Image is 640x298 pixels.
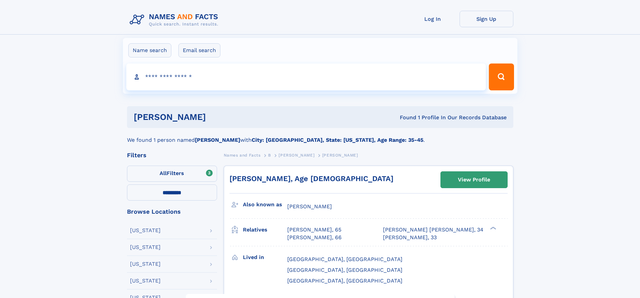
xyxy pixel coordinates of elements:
h1: [PERSON_NAME] [134,113,303,121]
button: Search Button [489,63,514,90]
label: Filters [127,166,217,182]
div: ❯ [488,226,497,230]
img: Logo Names and Facts [127,11,224,29]
a: Sign Up [460,11,513,27]
div: We found 1 person named with . [127,128,513,144]
a: B [268,151,271,159]
a: View Profile [441,172,507,188]
span: [GEOGRAPHIC_DATA], [GEOGRAPHIC_DATA] [287,256,402,262]
div: View Profile [458,172,490,187]
a: [PERSON_NAME], 65 [287,226,341,233]
b: [PERSON_NAME] [195,137,240,143]
label: Email search [178,43,220,57]
div: Filters [127,152,217,158]
div: [US_STATE] [130,278,161,284]
div: [US_STATE] [130,228,161,233]
span: All [160,170,167,176]
a: [PERSON_NAME], Age [DEMOGRAPHIC_DATA] [229,174,393,183]
span: [PERSON_NAME] [287,203,332,210]
div: [US_STATE] [130,261,161,267]
a: Names and Facts [224,151,261,159]
a: [PERSON_NAME], 66 [287,234,342,241]
span: [GEOGRAPHIC_DATA], [GEOGRAPHIC_DATA] [287,267,402,273]
b: City: [GEOGRAPHIC_DATA], State: [US_STATE], Age Range: 35-45 [252,137,423,143]
input: search input [126,63,486,90]
a: [PERSON_NAME] [279,151,314,159]
h3: Lived in [243,252,287,263]
span: [PERSON_NAME] [322,153,358,158]
span: [PERSON_NAME] [279,153,314,158]
div: Found 1 Profile In Our Records Database [303,114,507,121]
div: Browse Locations [127,209,217,215]
label: Name search [128,43,171,57]
h3: Also known as [243,199,287,210]
h3: Relatives [243,224,287,236]
span: [GEOGRAPHIC_DATA], [GEOGRAPHIC_DATA] [287,278,402,284]
div: [US_STATE] [130,245,161,250]
a: [PERSON_NAME], 33 [383,234,437,241]
a: [PERSON_NAME] [PERSON_NAME], 34 [383,226,483,233]
a: Log In [406,11,460,27]
span: B [268,153,271,158]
